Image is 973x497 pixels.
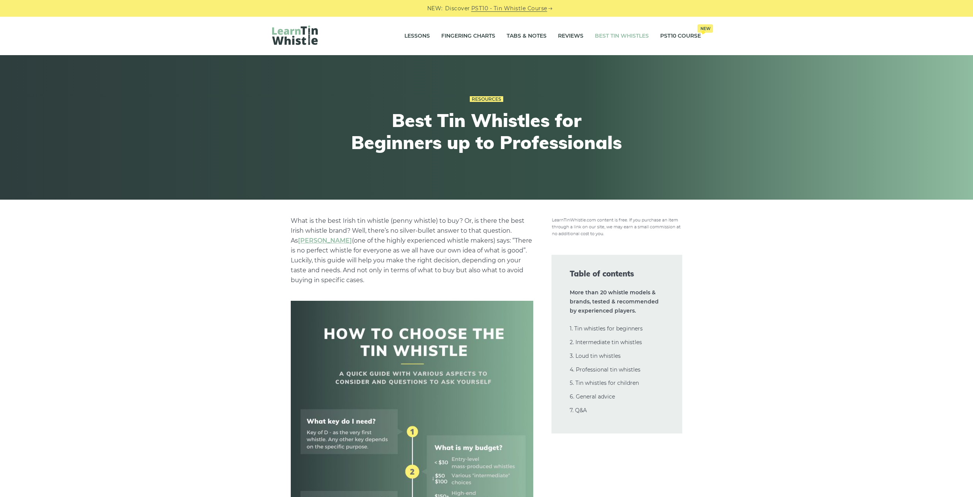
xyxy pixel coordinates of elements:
[697,24,713,33] span: New
[570,339,642,346] a: 2. Intermediate tin whistles
[595,27,649,46] a: Best Tin Whistles
[507,27,547,46] a: Tabs & Notes
[404,27,430,46] a: Lessons
[570,353,621,359] a: 3. Loud tin whistles
[570,366,640,373] a: 4. Professional tin whistles
[558,27,583,46] a: Reviews
[570,268,664,279] span: Table of contents
[570,289,659,314] strong: More than 20 whistle models & brands, tested & recommended by experienced players.
[347,110,626,153] h1: Best Tin Whistles for Beginners up to Professionals
[570,407,587,414] a: 7. Q&A
[470,96,503,102] a: Resources
[570,379,639,386] a: 5. Tin whistles for children
[570,325,643,332] a: 1. Tin whistles for beginners
[660,27,701,46] a: PST10 CourseNew
[272,25,318,45] img: LearnTinWhistle.com
[441,27,495,46] a: Fingering Charts
[298,237,352,244] a: undefined (opens in a new tab)
[570,393,615,400] a: 6. General advice
[551,216,682,237] img: disclosure
[291,216,533,285] p: What is the best Irish tin whistle (penny whistle) to buy? Or, is there the best Irish whistle br...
